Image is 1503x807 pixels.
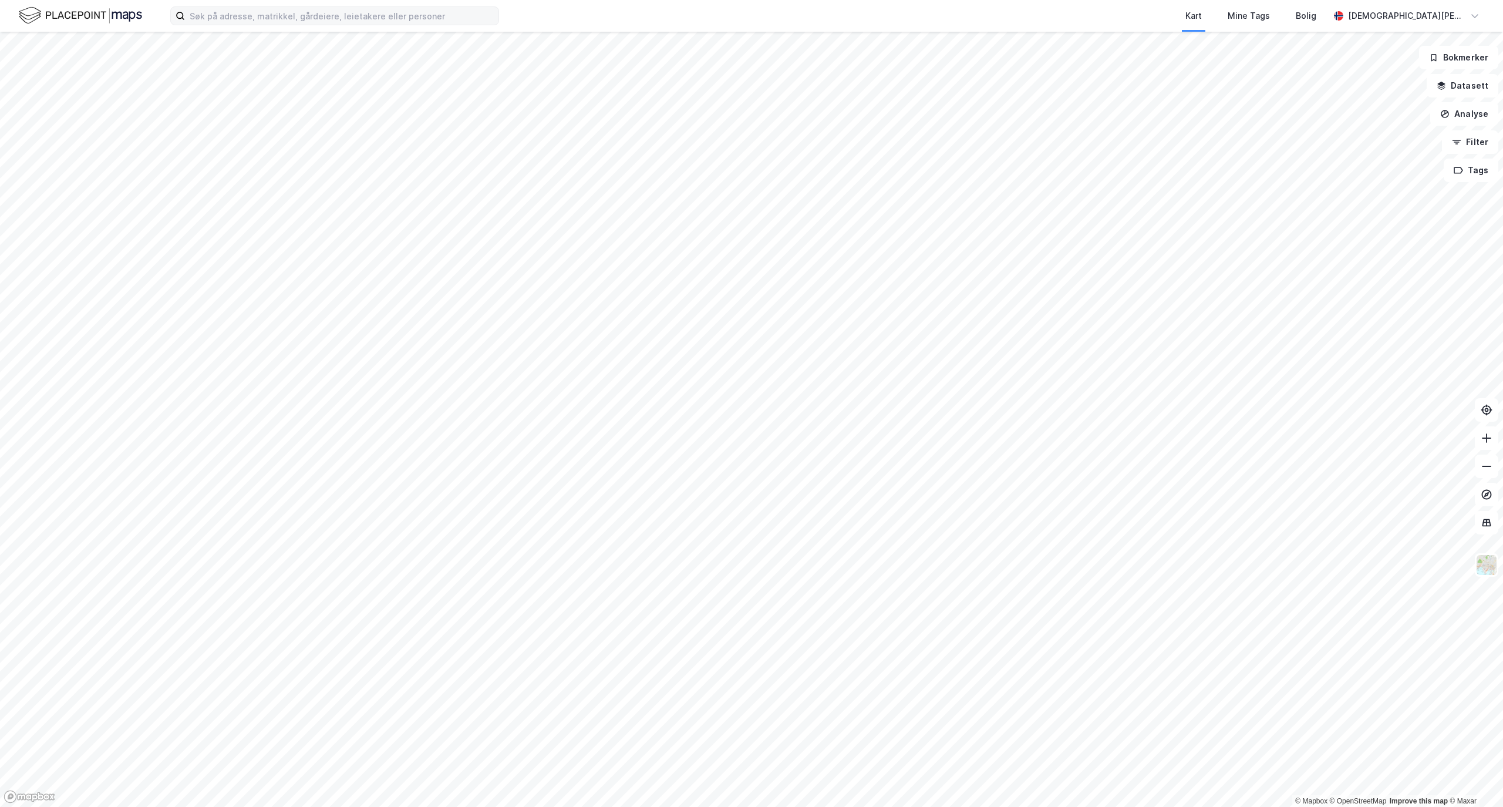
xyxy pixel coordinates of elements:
[19,5,142,26] img: logo.f888ab2527a4732fd821a326f86c7f29.svg
[185,7,498,25] input: Søk på adresse, matrikkel, gårdeiere, leietakere eller personer
[4,790,55,803] a: Mapbox homepage
[1296,9,1316,23] div: Bolig
[1475,554,1498,576] img: Z
[1442,130,1498,154] button: Filter
[1444,751,1503,807] div: Kontrollprogram for chat
[1228,9,1270,23] div: Mine Tags
[1295,797,1327,805] a: Mapbox
[1348,9,1465,23] div: [DEMOGRAPHIC_DATA][PERSON_NAME]
[1419,46,1498,69] button: Bokmerker
[1427,74,1498,97] button: Datasett
[1185,9,1202,23] div: Kart
[1390,797,1448,805] a: Improve this map
[1444,159,1498,182] button: Tags
[1330,797,1387,805] a: OpenStreetMap
[1430,102,1498,126] button: Analyse
[1444,751,1503,807] iframe: Chat Widget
